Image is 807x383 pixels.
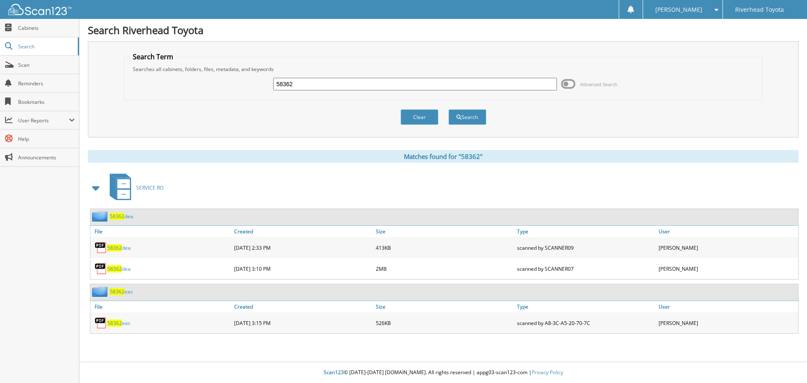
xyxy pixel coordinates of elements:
span: [PERSON_NAME] [655,7,702,12]
div: [PERSON_NAME] [657,314,798,331]
legend: Search Term [129,52,177,61]
span: 58362 [107,265,122,272]
a: Size [374,226,515,237]
div: [PERSON_NAME] [657,260,798,277]
span: 58362 [110,213,124,220]
div: 526KB [374,314,515,331]
div: [PERSON_NAME] [657,239,798,256]
a: 58362eas [110,288,133,295]
span: 58362 [107,244,122,251]
div: scanned by SCANNER09 [515,239,657,256]
img: PDF.png [95,262,107,275]
img: PDF.png [95,241,107,254]
a: SERVICE RO [105,171,164,204]
span: Riverhead Toyota [735,7,784,12]
span: Advanced Search [580,81,617,87]
a: Type [515,226,657,237]
a: 58362dea [110,213,133,220]
span: Announcements [18,154,75,161]
button: Search [448,109,486,125]
div: [DATE] 3:15 PM [232,314,374,331]
iframe: Chat Widget [765,343,807,383]
div: [DATE] 3:10 PM [232,260,374,277]
span: Search [18,43,74,50]
a: Type [515,301,657,312]
span: Scan123 [324,369,344,376]
img: folder2.png [92,211,110,222]
span: 58362 [110,288,124,295]
a: 58362dea [107,244,131,251]
button: Clear [401,109,438,125]
span: Bookmarks [18,98,75,106]
h1: Search Riverhead Toyota [88,23,799,37]
img: scan123-logo-white.svg [8,4,71,15]
a: 58362dea [107,265,131,272]
div: [DATE] 2:33 PM [232,239,374,256]
a: Privacy Policy [532,369,563,376]
a: User [657,226,798,237]
span: Reminders [18,80,75,87]
a: Created [232,226,374,237]
div: 413KB [374,239,515,256]
span: User Reports [18,117,69,124]
a: File [90,226,232,237]
span: Cabinets [18,24,75,32]
div: Searches all cabinets, folders, files, metadata, and keywords [129,66,758,73]
a: User [657,301,798,312]
img: PDF.png [95,317,107,329]
a: 58362eas [107,320,130,327]
span: 58362 [107,320,122,327]
span: SERVICE RO [136,184,164,191]
a: File [90,301,232,312]
div: © [DATE]-[DATE] [DOMAIN_NAME]. All rights reserved | appg03-scan123-com | [79,362,807,383]
div: scanned by SCANNER07 [515,260,657,277]
img: folder2.png [92,286,110,297]
div: 2MB [374,260,515,277]
div: scanned by A8-3C-A5-20-70-7C [515,314,657,331]
span: Scan [18,61,75,69]
a: Created [232,301,374,312]
a: Size [374,301,515,312]
div: Matches found for "58362" [88,150,799,163]
span: Help [18,135,75,143]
